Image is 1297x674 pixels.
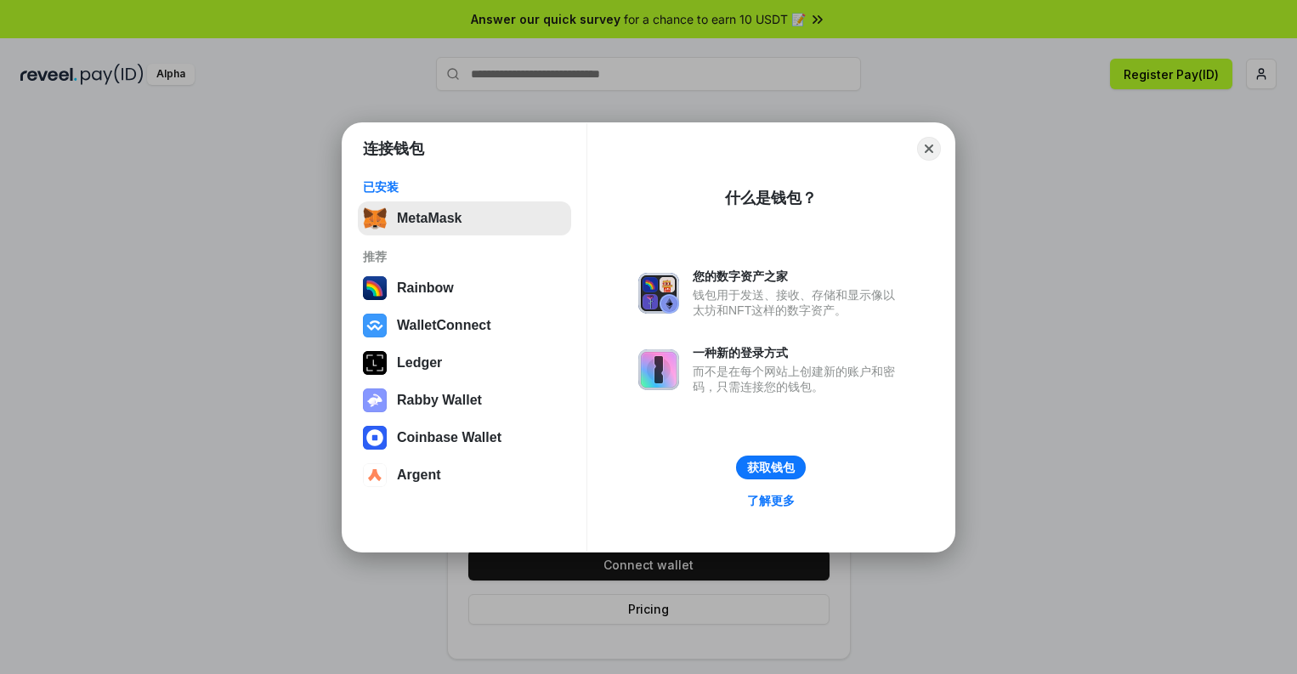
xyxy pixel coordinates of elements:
button: Coinbase Wallet [358,421,571,455]
img: svg+xml,%3Csvg%20width%3D%2228%22%20height%3D%2228%22%20viewBox%3D%220%200%2028%2028%22%20fill%3D... [363,463,387,487]
button: Ledger [358,346,571,380]
img: svg+xml,%3Csvg%20width%3D%2228%22%20height%3D%2228%22%20viewBox%3D%220%200%2028%2028%22%20fill%3D... [363,314,387,337]
div: 获取钱包 [747,460,795,475]
img: svg+xml,%3Csvg%20fill%3D%22none%22%20height%3D%2233%22%20viewBox%3D%220%200%2035%2033%22%20width%... [363,207,387,230]
button: Rainbow [358,271,571,305]
div: 了解更多 [747,493,795,508]
img: svg+xml,%3Csvg%20xmlns%3D%22http%3A%2F%2Fwww.w3.org%2F2000%2Fsvg%22%20fill%3D%22none%22%20viewBox... [638,273,679,314]
div: Coinbase Wallet [397,430,501,445]
button: Rabby Wallet [358,383,571,417]
div: Rabby Wallet [397,393,482,408]
img: svg+xml,%3Csvg%20xmlns%3D%22http%3A%2F%2Fwww.w3.org%2F2000%2Fsvg%22%20fill%3D%22none%22%20viewBox... [638,349,679,390]
div: Ledger [397,355,442,371]
img: svg+xml,%3Csvg%20width%3D%22120%22%20height%3D%22120%22%20viewBox%3D%220%200%20120%20120%22%20fil... [363,276,387,300]
button: 获取钱包 [736,456,806,479]
button: MetaMask [358,201,571,235]
img: svg+xml,%3Csvg%20xmlns%3D%22http%3A%2F%2Fwww.w3.org%2F2000%2Fsvg%22%20fill%3D%22none%22%20viewBox... [363,388,387,412]
button: Close [917,137,941,161]
h1: 连接钱包 [363,139,424,159]
div: Rainbow [397,280,454,296]
div: 一种新的登录方式 [693,345,903,360]
div: WalletConnect [397,318,491,333]
div: Argent [397,467,441,483]
img: svg+xml,%3Csvg%20width%3D%2228%22%20height%3D%2228%22%20viewBox%3D%220%200%2028%2028%22%20fill%3D... [363,426,387,450]
div: MetaMask [397,211,462,226]
div: 钱包用于发送、接收、存储和显示像以太坊和NFT这样的数字资产。 [693,287,903,318]
a: 了解更多 [737,490,805,512]
div: 已安装 [363,179,566,195]
div: 什么是钱包？ [725,188,817,208]
div: 您的数字资产之家 [693,269,903,284]
button: WalletConnect [358,309,571,343]
div: 推荐 [363,249,566,264]
img: svg+xml,%3Csvg%20xmlns%3D%22http%3A%2F%2Fwww.w3.org%2F2000%2Fsvg%22%20width%3D%2228%22%20height%3... [363,351,387,375]
div: 而不是在每个网站上创建新的账户和密码，只需连接您的钱包。 [693,364,903,394]
button: Argent [358,458,571,492]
